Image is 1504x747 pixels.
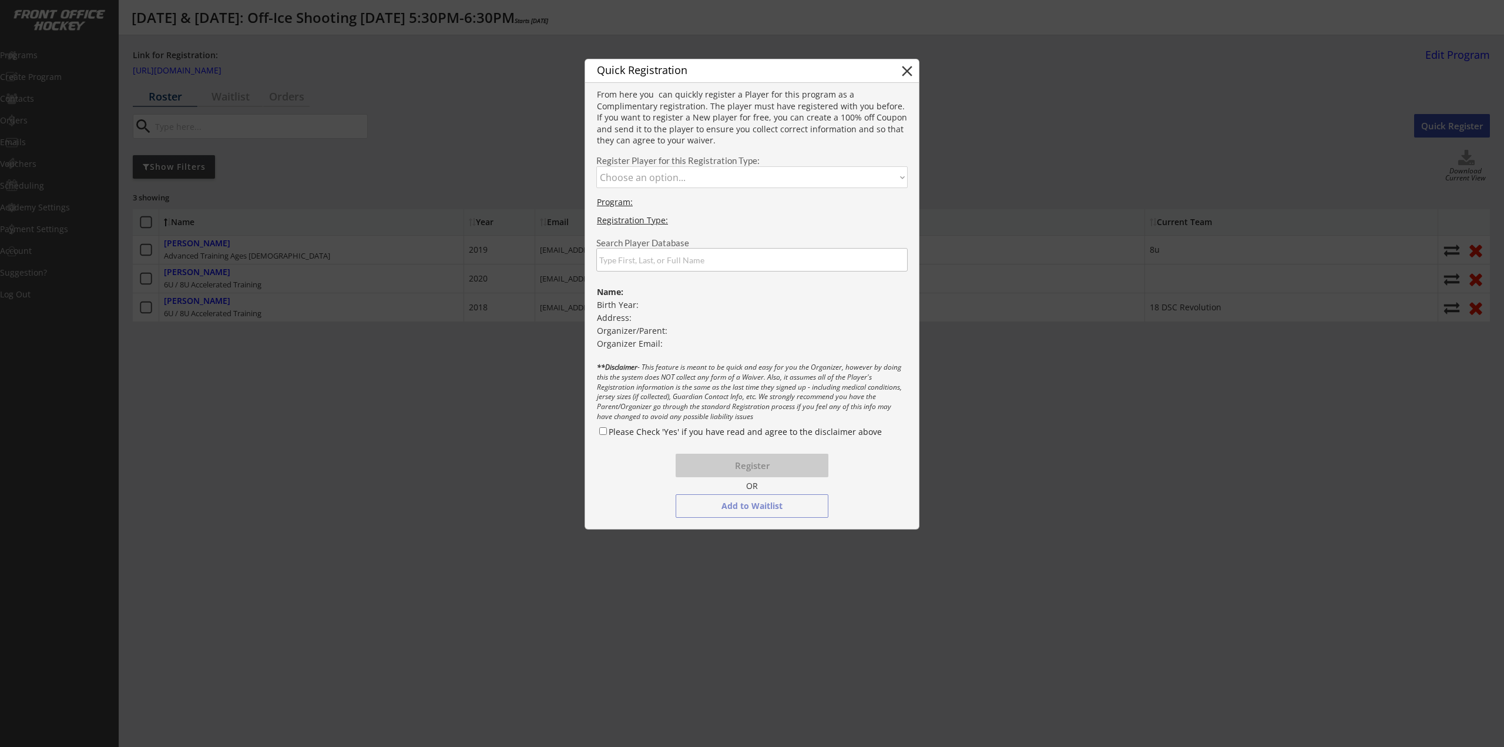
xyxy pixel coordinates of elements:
u: Registration Type: [597,215,668,226]
div: - This feature is meant to be quick and easy for you the Organizer, however by doing this the sys... [597,363,907,422]
input: Type First, Last, or Full Name [596,248,908,272]
button: close [898,62,916,80]
div: Address: [597,312,907,324]
button: Add to Waitlist [676,494,828,518]
div: Organizer Email: [597,338,907,350]
div: Register Player for this Registration Type: [596,156,908,165]
u: Program: [597,196,633,207]
div: Organizer/Parent: [597,325,907,337]
div: Quick Registration [597,65,828,75]
div: Birth Year: [597,299,907,311]
div: Name: [597,286,907,298]
strong: **Disclaimer [597,362,637,372]
div: From here you can quickly register a Player for this program as a Complimentary registration. The... [597,89,907,146]
button: Register [676,454,828,477]
label: Please Check 'Yes' if you have read and agree to the disclaimer above [609,426,882,437]
div: OR [738,481,765,491]
div: Search Player Database [596,239,908,247]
